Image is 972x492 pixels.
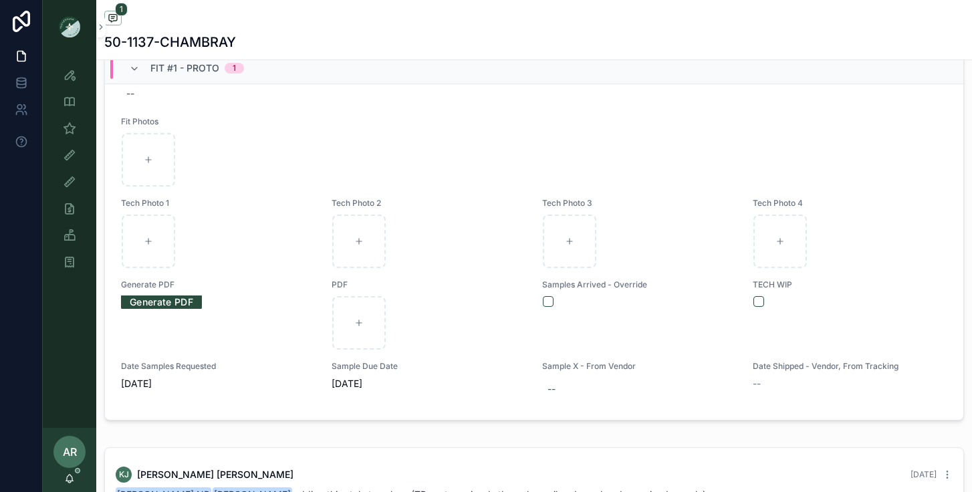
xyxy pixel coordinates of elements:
h1: 50-1137-CHAMBRAY [104,33,236,51]
div: scrollable content [43,53,96,291]
span: Fit #1 - Proto [150,61,219,75]
span: Sample Due Date [332,361,526,372]
span: 1 [115,3,128,16]
span: Samples Arrived - Override [542,279,737,290]
span: Fit Photos [121,116,947,127]
span: [PERSON_NAME] [PERSON_NAME] [137,468,293,481]
div: 1 [233,63,236,74]
span: -- [753,377,761,390]
span: Date Shipped - Vendor, From Tracking [753,361,947,372]
span: [DATE] [121,377,316,390]
span: PDF [332,279,526,290]
span: Tech Photo 1 [121,198,316,209]
span: Generate PDF [121,279,316,290]
button: 1 [104,11,122,27]
span: Date Samples Requested [121,361,316,372]
span: AR [63,444,77,460]
div: -- [126,87,134,100]
span: [DATE] [332,377,526,390]
div: -- [548,382,556,396]
img: App logo [59,16,80,37]
span: Tech Photo 2 [332,198,526,209]
a: Generate PDF [121,291,202,312]
span: Tech Photo 3 [542,198,737,209]
span: Tech Photo 4 [753,198,947,209]
span: Sample X - From Vendor [542,361,737,372]
span: TECH WIP [753,279,947,290]
span: [DATE] [910,469,937,479]
span: KJ [119,469,129,480]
